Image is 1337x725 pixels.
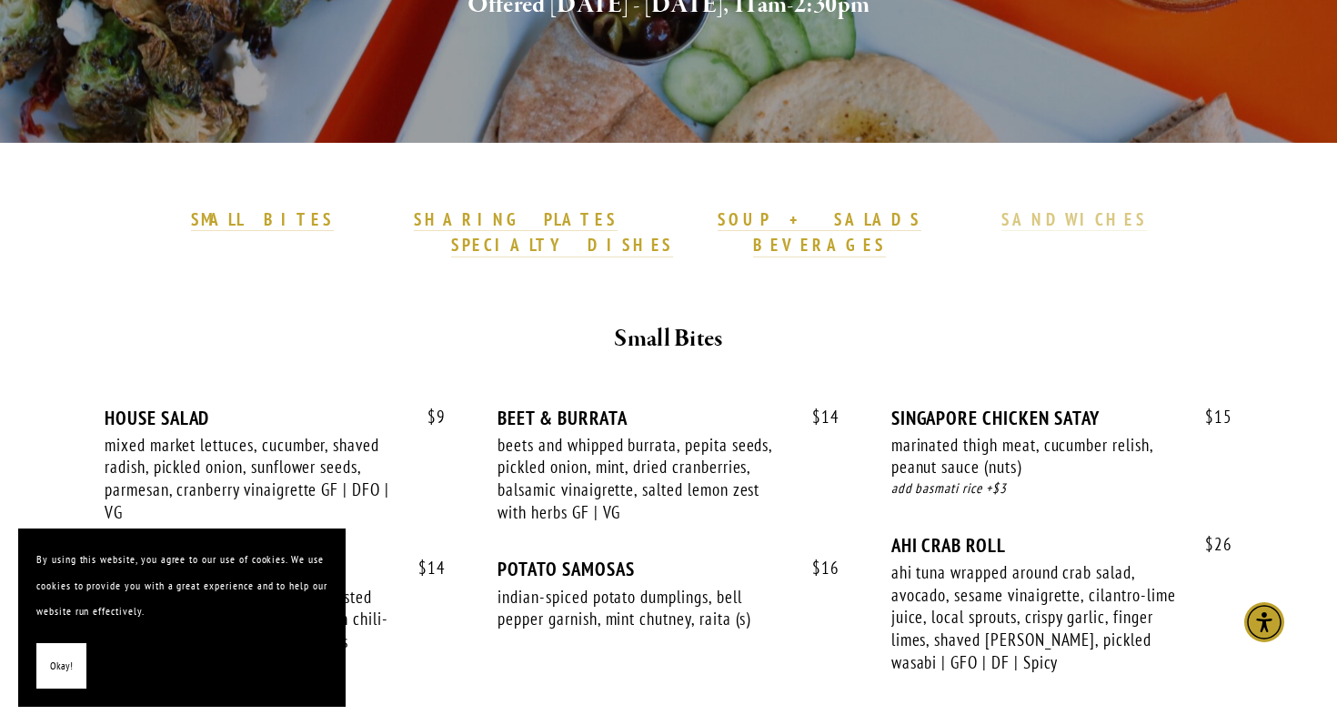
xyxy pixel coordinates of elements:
[718,208,921,232] a: SOUP + SALADS
[1187,407,1232,428] span: 15
[418,557,427,579] span: $
[498,558,839,580] div: POTATO SAMOSAS
[414,208,618,232] a: SHARING PLATES
[498,407,839,429] div: BEET & BURRATA
[105,407,446,429] div: HOUSE SALAD
[891,478,1232,499] div: add basmati rice +$3
[753,234,886,257] a: BEVERAGES
[50,653,73,680] span: Okay!
[753,234,886,256] strong: BEVERAGES
[1187,534,1232,555] span: 26
[1205,406,1214,428] span: $
[427,406,437,428] span: $
[1001,208,1147,230] strong: SANDWICHES
[400,558,446,579] span: 14
[36,547,327,625] p: By using this website, you agree to our use of cookies. We use cookies to provide you with a grea...
[794,407,839,428] span: 14
[36,643,86,690] button: Okay!
[891,434,1181,478] div: marinated thigh meat, cucumber relish, peanut sauce (nuts)
[891,534,1232,557] div: AHI CRAB ROLL
[451,234,673,256] strong: SPECIALTY DISHES
[1001,208,1147,232] a: SANDWICHES
[1244,602,1284,642] div: Accessibility Menu
[498,434,787,524] div: beets and whipped burrata, pepita seeds, pickled onion, mint, dried cranberries, balsamic vinaigr...
[451,234,673,257] a: SPECIALTY DISHES
[191,208,334,230] strong: SMALL BITES
[18,529,346,707] section: Cookie banner
[812,557,821,579] span: $
[812,406,821,428] span: $
[498,586,787,630] div: indian-spiced potato dumplings, bell pepper garnish, mint chutney, raita (s)
[1205,533,1214,555] span: $
[794,558,839,579] span: 16
[409,407,446,428] span: 9
[191,208,334,232] a: SMALL BITES
[891,407,1232,429] div: SINGAPORE CHICKEN SATAY
[891,561,1181,674] div: ahi tuna wrapped around crab salad, avocado, sesame vinaigrette, cilantro-lime juice, local sprou...
[105,434,394,524] div: mixed market lettuces, cucumber, shaved radish, pickled onion, sunflower seeds, parmesan, cranber...
[414,208,618,230] strong: SHARING PLATES
[614,323,722,355] strong: Small Bites
[718,208,921,230] strong: SOUP + SALADS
